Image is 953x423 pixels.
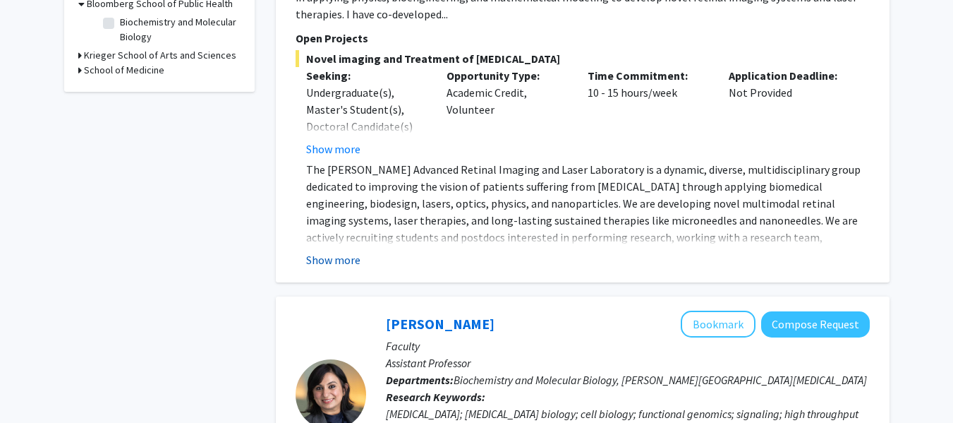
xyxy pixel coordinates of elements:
[454,373,867,387] span: Biochemistry and Molecular Biology, [PERSON_NAME][GEOGRAPHIC_DATA][MEDICAL_DATA]
[84,63,164,78] h3: School of Medicine
[761,311,870,338] button: Compose Request to Utthara Nayar
[306,84,426,254] div: Undergraduate(s), Master's Student(s), Doctoral Candidate(s) (PhD, MD, DMD, PharmD, etc.), Postdo...
[436,67,577,157] div: Academic Credit, Volunteer
[729,67,849,84] p: Application Deadline:
[296,50,870,67] span: Novel imaging and Treatment of [MEDICAL_DATA]
[386,315,494,333] a: [PERSON_NAME]
[296,30,870,47] p: Open Projects
[386,355,870,371] p: Assistant Professor
[718,67,859,157] div: Not Provided
[681,311,755,338] button: Add Utthara Nayar to Bookmarks
[306,251,360,268] button: Show more
[120,15,237,44] label: Biochemistry and Molecular Biology
[306,141,360,157] button: Show more
[447,67,566,84] p: Opportunity Type:
[11,359,60,412] iframe: Chat
[588,67,708,84] p: Time Commitment:
[577,67,718,157] div: 10 - 15 hours/week
[386,373,454,387] b: Departments:
[306,161,870,297] p: The [PERSON_NAME] Advanced Retinal Imaging and Laser Laboratory is a dynamic, diverse, multidisci...
[386,390,485,404] b: Research Keywords:
[84,48,236,63] h3: Krieger School of Arts and Sciences
[306,67,426,84] p: Seeking:
[386,338,870,355] p: Faculty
